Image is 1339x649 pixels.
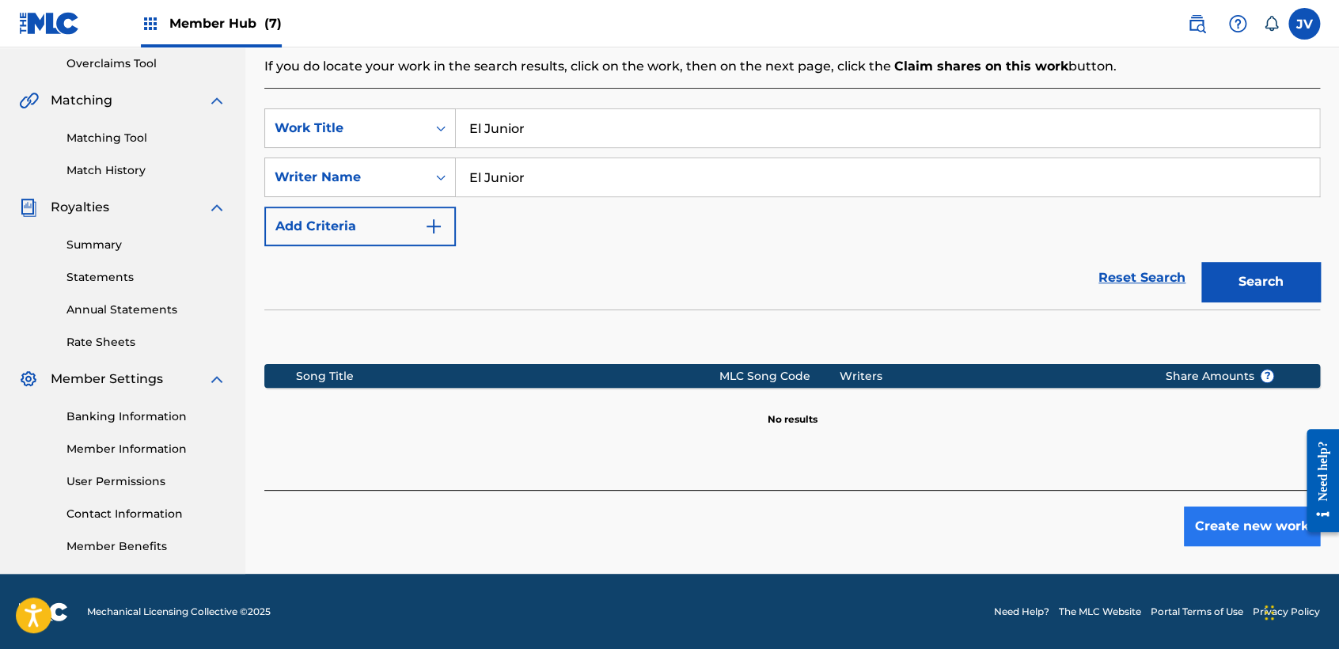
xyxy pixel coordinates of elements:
img: 9d2ae6d4665cec9f34b9.svg [424,217,443,236]
img: help [1228,14,1247,33]
div: User Menu [1288,8,1320,40]
span: Mechanical Licensing Collective © 2025 [87,605,271,619]
div: Song Title [296,368,719,385]
a: Annual Statements [66,302,226,318]
a: Need Help? [994,605,1049,619]
form: Search Form [264,108,1320,309]
button: Create new work [1184,507,1320,546]
img: Royalties [19,198,38,217]
img: logo [19,602,68,621]
span: (7) [264,16,282,31]
div: Widget de chat [1260,573,1339,649]
span: Matching [51,91,112,110]
img: Member Settings [19,370,38,389]
div: Writer Name [275,168,417,187]
a: User Permissions [66,473,226,490]
div: Work Title [275,119,417,138]
a: Privacy Policy [1253,605,1320,619]
button: Add Criteria [264,207,456,246]
a: Member Benefits [66,538,226,555]
iframe: Chat Widget [1260,573,1339,649]
img: expand [207,370,226,389]
span: ? [1261,370,1273,382]
span: Member Hub [169,14,282,32]
img: expand [207,91,226,110]
a: Statements [66,269,226,286]
iframe: Resource Center [1295,417,1339,545]
div: Help [1222,8,1254,40]
div: MLC Song Code [719,368,840,385]
img: Top Rightsholders [141,14,160,33]
span: Royalties [51,198,109,217]
a: Match History [66,162,226,179]
button: Search [1201,262,1320,302]
img: Matching [19,91,39,110]
a: Public Search [1181,8,1212,40]
a: Portal Terms of Use [1151,605,1243,619]
a: Rate Sheets [66,334,226,351]
a: Member Information [66,441,226,457]
img: expand [207,198,226,217]
div: Writers [840,368,1140,385]
a: Matching Tool [66,130,226,146]
p: No results [768,393,817,427]
div: Arrastrar [1265,589,1274,636]
div: Notifications [1263,16,1279,32]
a: Reset Search [1091,260,1193,295]
p: If you do locate your work in the search results, click on the work, then on the next page, click... [264,57,1320,76]
strong: Claim shares on this work [894,59,1068,74]
span: Member Settings [51,370,163,389]
a: Summary [66,237,226,253]
img: MLC Logo [19,12,80,35]
a: Contact Information [66,506,226,522]
a: Banking Information [66,408,226,425]
span: Share Amounts [1165,368,1274,385]
img: search [1187,14,1206,33]
a: Overclaims Tool [66,55,226,72]
a: The MLC Website [1059,605,1141,619]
